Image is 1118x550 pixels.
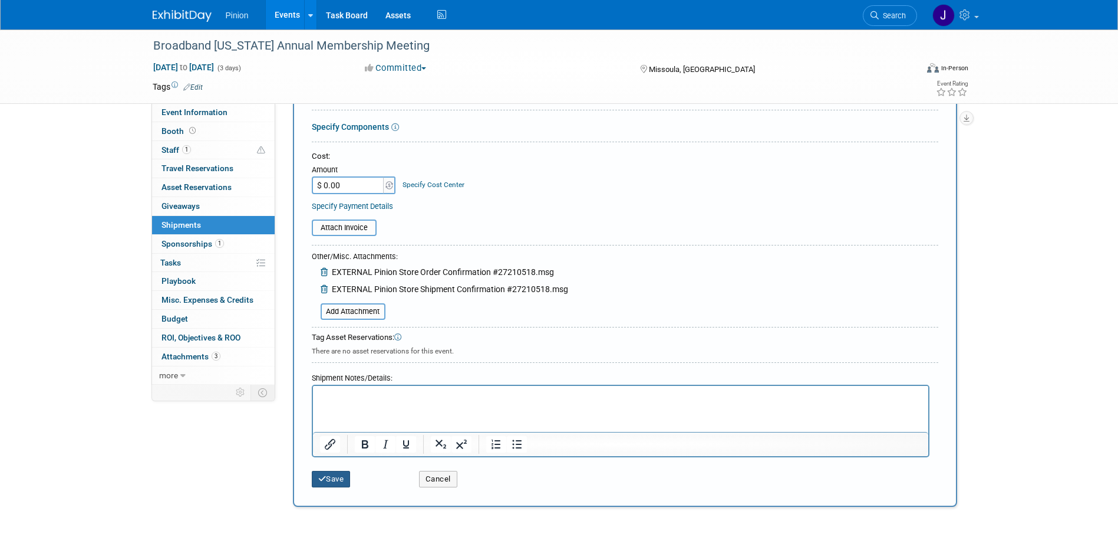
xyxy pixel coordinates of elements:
iframe: Rich Text Area [313,386,928,432]
div: Event Rating [936,81,968,87]
a: Travel Reservations [152,159,275,178]
img: Format-Inperson.png [927,63,939,73]
img: Jennifer Plumisto [932,4,955,27]
span: more [159,371,178,380]
button: Cancel [419,471,457,487]
span: Giveaways [161,201,200,211]
span: Sponsorships [161,239,224,248]
a: Asset Reservations [152,178,275,197]
a: Specify Cost Center [403,181,464,189]
span: Attachments [161,352,220,361]
span: ROI, Objectives & ROO [161,333,240,342]
td: Personalize Event Tab Strip [230,385,251,400]
span: Playbook [161,276,196,286]
span: Booth [161,126,198,136]
a: Edit [183,83,203,91]
div: Amount [312,165,397,176]
span: EXTERNAL Pinion Store Shipment Confirmation #27210518.msg [332,284,568,294]
span: 3 [212,352,220,361]
span: (3 days) [216,64,241,72]
a: Playbook [152,272,275,290]
a: Attachments3 [152,348,275,366]
button: Bold [355,436,375,453]
span: Travel Reservations [161,163,233,173]
span: EXTERNAL Pinion Store Order Confirmation #27210518.msg [332,267,554,277]
span: Search [879,11,906,20]
div: Shipment Notes/Details: [312,368,929,385]
span: 1 [215,239,224,248]
span: Shipments [161,220,201,230]
div: Other/Misc. Attachments: [312,251,568,265]
a: ROI, Objectives & ROO [152,329,275,347]
button: Numbered list [486,436,506,453]
span: Asset Reservations [161,182,232,192]
a: Booth [152,122,275,140]
a: Shipments [152,216,275,234]
div: Cost: [312,151,938,162]
span: Missoula, [GEOGRAPHIC_DATA] [649,65,755,74]
span: Event Information [161,107,227,117]
button: Italic [375,436,395,453]
a: Tasks [152,254,275,272]
a: Event Information [152,103,275,122]
button: Bullet list [507,436,527,453]
a: Specify Components [312,122,389,132]
span: Tasks [160,258,181,267]
span: Budget [161,314,188,323]
button: Insert/edit link [320,436,340,453]
span: Pinion [226,11,249,20]
a: Sponsorships1 [152,235,275,253]
span: Potential Scheduling Conflict -- at least one attendee is tagged in another overlapping event. [257,145,265,156]
div: Tag Asset Reservations: [312,332,938,343]
button: Superscript [451,436,471,453]
div: In-Person [941,64,968,73]
button: Subscript [431,436,451,453]
a: Budget [152,310,275,328]
span: Staff [161,145,191,155]
span: Misc. Expenses & Credits [161,295,253,305]
a: Specify Payment Details [312,202,393,211]
span: to [178,63,189,72]
button: Save [312,471,351,487]
span: [DATE] [DATE] [153,62,215,73]
a: more [152,366,275,385]
a: Staff1 [152,141,275,159]
a: Misc. Expenses & Credits [152,291,275,309]
div: Event Format [847,61,969,79]
td: Tags [153,81,203,93]
div: Broadband [US_STATE] Annual Membership Meeting [149,35,899,57]
button: Committed [361,62,431,74]
td: Toggle Event Tabs [250,385,275,400]
span: 1 [182,145,191,154]
img: ExhibitDay [153,10,212,22]
a: Search [863,5,917,26]
a: Giveaways [152,197,275,215]
button: Underline [396,436,416,453]
span: Booth not reserved yet [187,126,198,135]
div: There are no asset reservations for this event. [312,343,938,356]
